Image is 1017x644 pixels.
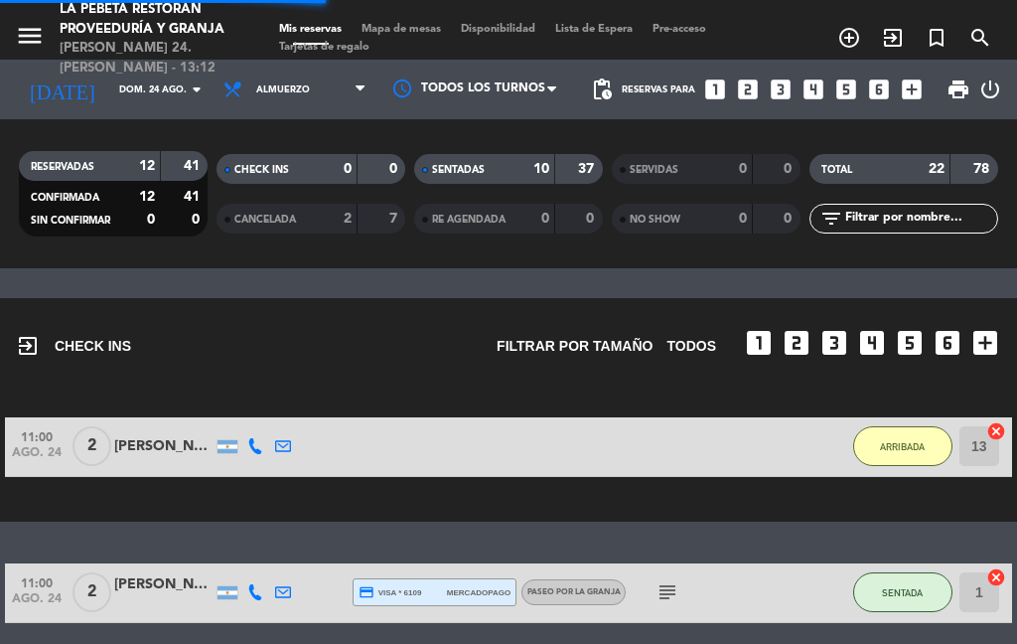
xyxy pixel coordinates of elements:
span: Reservas para [622,84,695,95]
i: credit_card [359,584,374,600]
button: SENTADA [853,572,952,612]
span: ARRIBADA [880,441,925,452]
strong: 37 [578,162,598,176]
span: WALK IN [871,21,915,55]
i: looks_3 [768,77,794,102]
div: [PERSON_NAME] 24. [PERSON_NAME] - 13:12 [60,39,239,78]
strong: 10 [533,162,549,176]
i: looks_two [735,77,761,102]
strong: 2 [344,212,352,226]
div: [PERSON_NAME] [114,573,214,596]
span: ago. 24 [12,446,62,469]
strong: 0 [192,213,204,227]
span: 2 [73,572,111,612]
strong: 0 [739,162,747,176]
span: mercadopago [447,586,510,599]
span: visa * 6109 [359,584,421,600]
span: TOTAL [821,165,852,175]
div: [PERSON_NAME] [114,435,214,458]
span: Pre-acceso [643,24,716,35]
span: SIN CONFIRMAR [31,216,110,226]
strong: 41 [184,190,204,204]
strong: 78 [973,162,993,176]
span: Tarjetas de regalo [269,42,379,53]
i: menu [15,21,45,51]
span: Mis reservas [269,24,352,35]
button: menu [15,21,45,58]
span: Mapa de mesas [352,24,451,35]
i: looks_6 [932,327,963,359]
strong: 0 [389,162,401,176]
span: SENTADAS [432,165,485,175]
i: search [968,26,992,50]
i: exit_to_app [16,334,40,358]
strong: 0 [784,162,796,176]
i: arrow_drop_down [185,78,209,101]
strong: 12 [139,190,155,204]
span: ago. 24 [12,592,62,615]
div: LOG OUT [978,60,1002,119]
strong: 22 [929,162,944,176]
i: looks_one [702,77,728,102]
i: cancel [986,421,1006,441]
i: looks_4 [800,77,826,102]
i: looks_3 [818,327,850,359]
strong: 12 [139,159,155,173]
strong: 0 [541,212,549,226]
i: looks_one [743,327,775,359]
i: subject [655,580,679,604]
i: filter_list [819,207,843,231]
strong: 0 [147,213,155,227]
i: looks_5 [833,77,859,102]
span: print [946,78,970,101]
i: power_settings_new [978,78,1002,101]
span: TODOS [666,335,716,358]
strong: 41 [184,159,204,173]
strong: 0 [586,212,598,226]
i: cancel [986,567,1006,587]
span: Disponibilidad [451,24,545,35]
span: CONFIRMADA [31,193,99,203]
i: [DATE] [15,70,109,109]
span: RE AGENDADA [432,215,506,225]
i: add_circle_outline [837,26,861,50]
i: looks_4 [856,327,888,359]
strong: 0 [344,162,352,176]
span: CANCELADA [234,215,296,225]
span: PASEO POR LA GRANJA [527,588,621,596]
i: exit_to_app [881,26,905,50]
strong: 0 [784,212,796,226]
span: 2 [73,426,111,466]
span: BUSCAR [958,21,1002,55]
span: Reserva especial [915,21,958,55]
i: looks_two [781,327,812,359]
span: NO SHOW [630,215,680,225]
span: CHECK INS [234,165,289,175]
span: pending_actions [590,78,614,101]
input: Filtrar por nombre... [843,208,997,230]
strong: 7 [389,212,401,226]
span: RESERVAR MESA [827,21,871,55]
span: SERVIDAS [630,165,678,175]
span: 11:00 [12,570,62,593]
i: add_box [969,327,1001,359]
span: Filtrar por tamaño [497,335,653,358]
span: SENTADA [882,587,923,598]
span: 11:00 [12,424,62,447]
i: add_box [899,77,925,102]
span: RESERVADAS [31,162,94,172]
span: CHECK INS [16,334,131,358]
i: turned_in_not [925,26,948,50]
i: looks_5 [894,327,926,359]
strong: 0 [739,212,747,226]
button: ARRIBADA [853,426,952,466]
span: Lista de Espera [545,24,643,35]
i: looks_6 [866,77,892,102]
